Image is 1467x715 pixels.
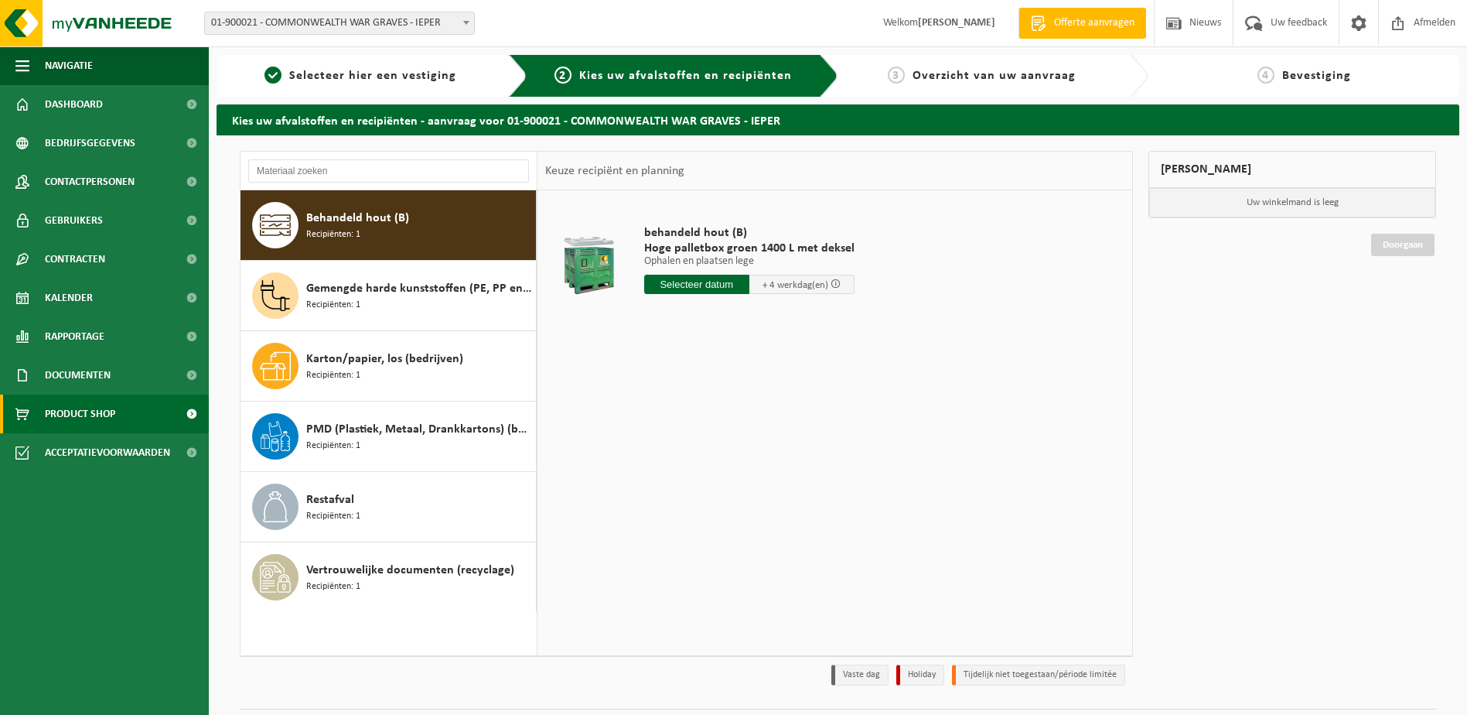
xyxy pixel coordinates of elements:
div: [PERSON_NAME] [1148,151,1436,188]
a: Doorgaan [1371,234,1435,256]
span: 01-900021 - COMMONWEALTH WAR GRAVES - IEPER [205,12,474,34]
input: Selecteer datum [644,275,749,294]
span: Recipiënten: 1 [306,298,360,313]
span: Hoge palletbox groen 1400 L met deksel [644,241,855,256]
span: Contracten [45,240,105,279]
span: Navigatie [45,46,93,85]
span: Recipiënten: 1 [306,509,360,524]
p: Ophalen en plaatsen lege [644,256,855,267]
span: Gemengde harde kunststoffen (PE, PP en PVC), recycleerbaar (industrieel) [306,279,532,298]
span: Rapportage [45,317,104,356]
span: Bevestiging [1282,70,1351,82]
span: Documenten [45,356,111,395]
a: 1Selecteer hier een vestiging [224,67,496,85]
button: Behandeld hout (B) Recipiënten: 1 [241,190,537,261]
span: 01-900021 - COMMONWEALTH WAR GRAVES - IEPER [204,12,475,35]
span: Recipiënten: 1 [306,368,360,383]
span: behandeld hout (B) [644,225,855,241]
button: PMD (Plastiek, Metaal, Drankkartons) (bedrijven) Recipiënten: 1 [241,402,537,472]
div: Keuze recipiënt en planning [537,152,692,190]
button: Gemengde harde kunststoffen (PE, PP en PVC), recycleerbaar (industrieel) Recipiënten: 1 [241,261,537,331]
span: PMD (Plastiek, Metaal, Drankkartons) (bedrijven) [306,420,532,439]
span: Bedrijfsgegevens [45,124,135,162]
li: Tijdelijk niet toegestaan/période limitée [952,665,1125,686]
span: Contactpersonen [45,162,135,201]
span: + 4 werkdag(en) [762,280,828,290]
li: Holiday [896,665,944,686]
span: Kies uw afvalstoffen en recipiënten [579,70,792,82]
span: Behandeld hout (B) [306,209,409,227]
span: Restafval [306,491,354,509]
span: Offerte aanvragen [1050,15,1138,31]
span: 2 [554,67,571,84]
span: Overzicht van uw aanvraag [913,70,1076,82]
strong: [PERSON_NAME] [918,17,995,29]
span: Product Shop [45,395,115,433]
span: Gebruikers [45,201,103,240]
button: Restafval Recipiënten: 1 [241,472,537,542]
span: Kalender [45,279,93,317]
span: Acceptatievoorwaarden [45,433,170,472]
button: Karton/papier, los (bedrijven) Recipiënten: 1 [241,331,537,402]
p: Uw winkelmand is leeg [1149,188,1435,217]
span: Recipiënten: 1 [306,227,360,242]
span: Recipiënten: 1 [306,439,360,453]
span: 1 [264,67,281,84]
button: Vertrouwelijke documenten (recyclage) Recipiënten: 1 [241,542,537,612]
span: Karton/papier, los (bedrijven) [306,350,463,368]
input: Materiaal zoeken [248,159,529,183]
li: Vaste dag [831,665,889,686]
span: Selecteer hier een vestiging [289,70,456,82]
span: Vertrouwelijke documenten (recyclage) [306,561,514,580]
span: Recipiënten: 1 [306,580,360,594]
a: Offerte aanvragen [1018,8,1146,39]
h2: Kies uw afvalstoffen en recipiënten - aanvraag voor 01-900021 - COMMONWEALTH WAR GRAVES - IEPER [217,104,1459,135]
span: 4 [1257,67,1274,84]
span: Dashboard [45,85,103,124]
span: 3 [888,67,905,84]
